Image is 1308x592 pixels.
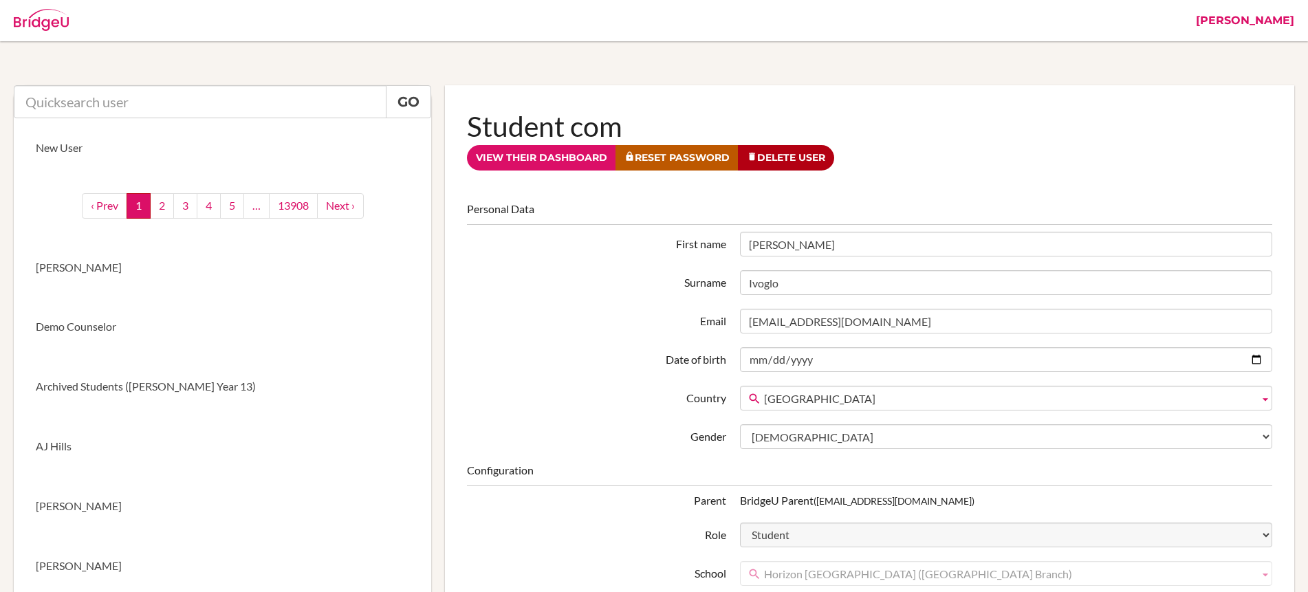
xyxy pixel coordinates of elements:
a: next [317,193,364,219]
a: 5 [220,193,244,219]
div: BridgeU Parent [733,493,1279,509]
a: [PERSON_NAME] [14,476,431,536]
a: AJ Hills [14,417,431,476]
a: Demo Counselor [14,297,431,357]
label: First name [460,232,733,252]
a: Go [386,85,431,118]
a: [PERSON_NAME] [14,238,431,298]
a: Delete User [738,145,834,171]
a: … [243,193,270,219]
img: Bridge-U [14,9,69,31]
legend: Personal Data [467,201,1272,225]
a: 2 [150,193,174,219]
a: Reset Password [615,145,739,171]
label: Date of birth [460,347,733,368]
input: Quicksearch user [14,85,386,118]
span: Horizon [GEOGRAPHIC_DATA] ([GEOGRAPHIC_DATA] Branch) [764,562,1254,586]
a: Archived Students ([PERSON_NAME] Year 13) [14,357,431,417]
label: School [460,561,733,582]
span: [GEOGRAPHIC_DATA] [764,386,1254,411]
label: Country [460,386,733,406]
h1: Student com [467,107,1272,145]
a: View their dashboard [467,145,616,171]
a: ‹ Prev [82,193,127,219]
a: 4 [197,193,221,219]
a: 1 [127,193,151,219]
small: ([EMAIL_ADDRESS][DOMAIN_NAME]) [814,495,974,507]
legend: Configuration [467,463,1272,486]
label: Email [460,309,733,329]
label: Role [460,523,733,543]
a: New User [14,118,431,178]
a: 13908 [269,193,318,219]
label: Gender [460,424,733,445]
div: Parent [460,493,733,509]
a: 3 [173,193,197,219]
label: Surname [460,270,733,291]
